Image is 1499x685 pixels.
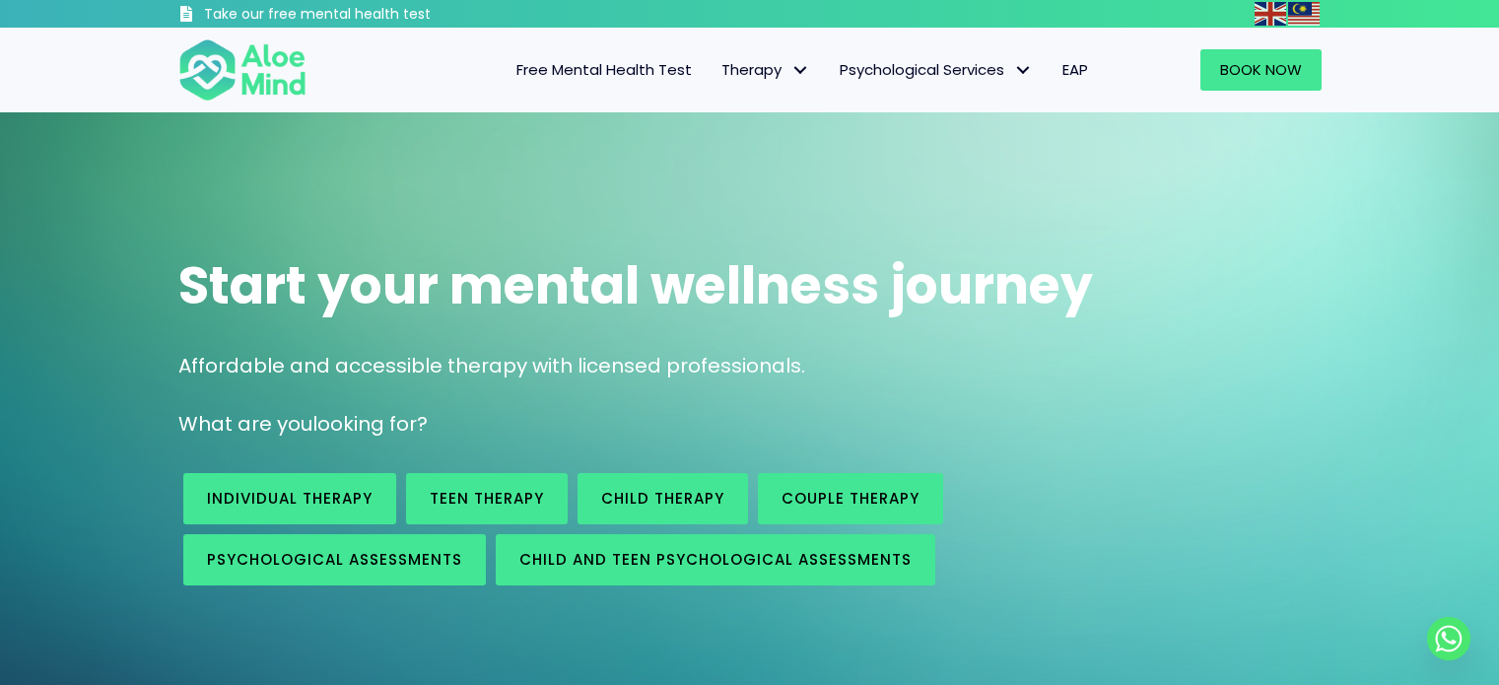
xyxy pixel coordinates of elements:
[406,473,568,524] a: Teen Therapy
[519,549,912,570] span: Child and Teen Psychological assessments
[178,410,312,438] span: What are you
[516,59,692,80] span: Free Mental Health Test
[178,5,536,28] a: Take our free mental health test
[204,5,536,25] h3: Take our free mental health test
[178,249,1093,321] span: Start your mental wellness journey
[332,49,1103,91] nav: Menu
[1048,49,1103,91] a: EAP
[840,59,1033,80] span: Psychological Services
[825,49,1048,91] a: Psychological ServicesPsychological Services: submenu
[721,59,810,80] span: Therapy
[207,549,462,570] span: Psychological assessments
[1288,2,1322,25] a: Malay
[578,473,748,524] a: Child Therapy
[1200,49,1322,91] a: Book Now
[207,488,373,509] span: Individual therapy
[183,534,486,585] a: Psychological assessments
[502,49,707,91] a: Free Mental Health Test
[312,410,428,438] span: looking for?
[178,37,307,103] img: Aloe mind Logo
[430,488,544,509] span: Teen Therapy
[782,488,920,509] span: Couple therapy
[1220,59,1302,80] span: Book Now
[1009,56,1038,85] span: Psychological Services: submenu
[601,488,724,509] span: Child Therapy
[1255,2,1288,25] a: English
[178,352,1322,380] p: Affordable and accessible therapy with licensed professionals.
[1288,2,1320,26] img: ms
[1427,617,1470,660] a: Whatsapp
[707,49,825,91] a: TherapyTherapy: submenu
[786,56,815,85] span: Therapy: submenu
[496,534,935,585] a: Child and Teen Psychological assessments
[1255,2,1286,26] img: en
[1062,59,1088,80] span: EAP
[758,473,943,524] a: Couple therapy
[183,473,396,524] a: Individual therapy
